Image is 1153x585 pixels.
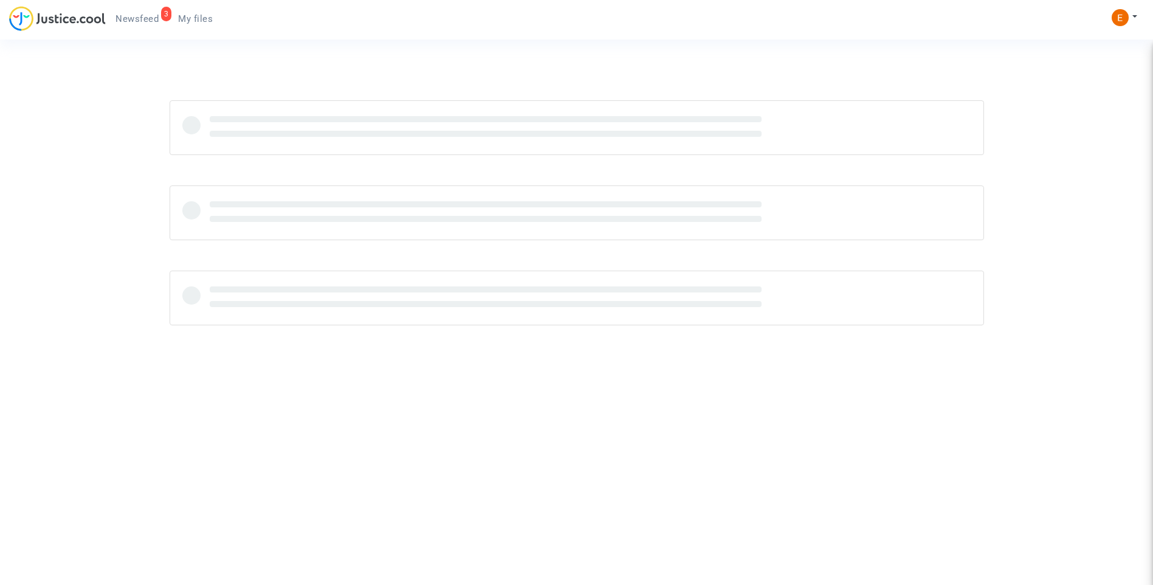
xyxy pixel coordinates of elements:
div: 3 [161,7,172,21]
a: 3Newsfeed [106,10,168,28]
a: My files [168,10,222,28]
img: jc-logo.svg [9,6,106,31]
span: Newsfeed [115,13,159,24]
img: ACg8ocIeiFvHKe4dA5oeRFd_CiCnuxWUEc1A2wYhRJE3TTWt=s96-c [1112,9,1129,26]
span: My files [178,13,213,24]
